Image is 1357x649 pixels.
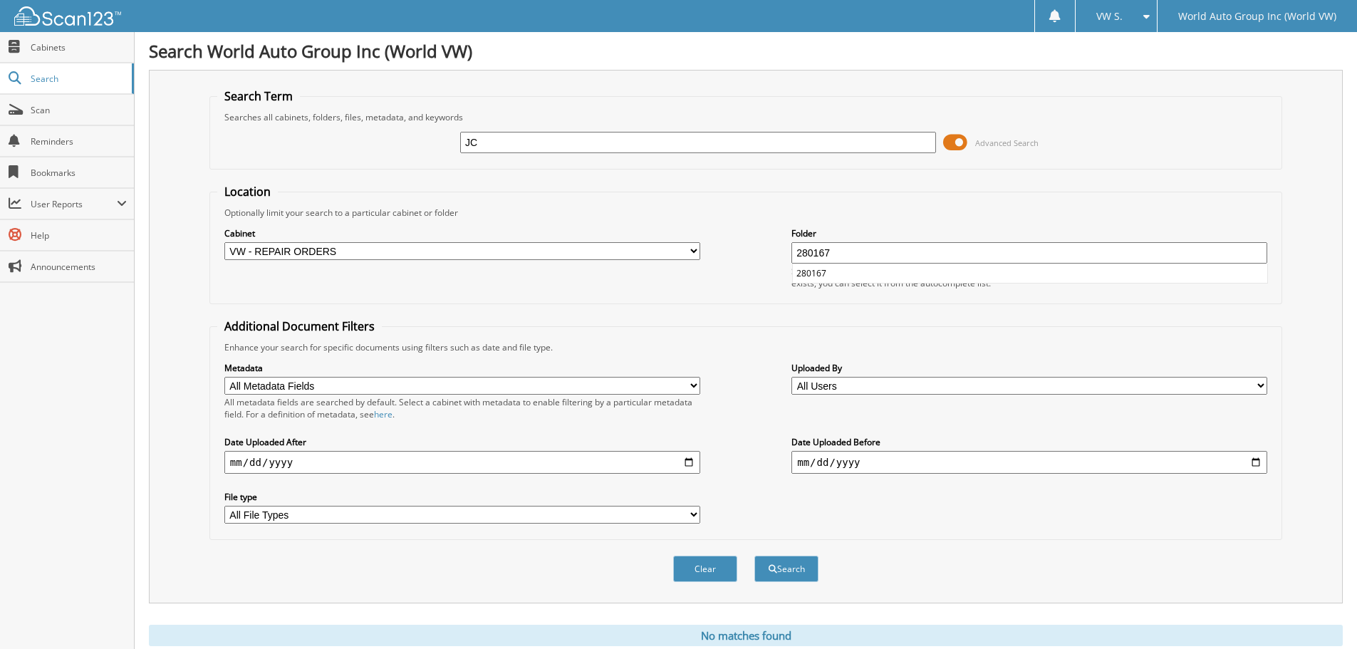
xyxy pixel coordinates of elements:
span: Reminders [31,135,127,147]
input: start [224,451,700,474]
span: User Reports [31,198,117,210]
span: Cabinets [31,41,127,53]
span: Advanced Search [975,137,1039,148]
span: World Auto Group Inc (World VW) [1178,12,1336,21]
span: Bookmarks [31,167,127,179]
span: Search [31,73,125,85]
label: Date Uploaded After [224,436,700,448]
span: VW S. [1096,12,1123,21]
span: Scan [31,104,127,116]
legend: Search Term [217,88,300,104]
button: Search [754,556,818,582]
label: File type [224,491,700,503]
span: Announcements [31,261,127,273]
a: here [374,408,392,420]
label: Metadata [224,362,700,374]
div: Enhance your search for specific documents using filters such as date and file type. [217,341,1274,353]
iframe: Chat Widget [1286,581,1357,649]
div: Searches all cabinets, folders, files, metadata, and keywords [217,111,1274,123]
label: Uploaded By [791,362,1267,374]
label: Date Uploaded Before [791,436,1267,448]
button: Clear [673,556,737,582]
img: scan123-logo-white.svg [14,6,121,26]
div: No matches found [149,625,1343,646]
div: Optionally limit your search to a particular cabinet or folder [217,207,1274,219]
span: Help [31,229,127,242]
legend: Additional Document Filters [217,318,382,334]
li: 280167 [793,264,1267,283]
legend: Location [217,184,278,199]
h1: Search World Auto Group Inc (World VW) [149,39,1343,63]
div: All metadata fields are searched by default. Select a cabinet with metadata to enable filtering b... [224,396,700,420]
input: end [791,451,1267,474]
label: Folder [791,227,1267,239]
label: Cabinet [224,227,700,239]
